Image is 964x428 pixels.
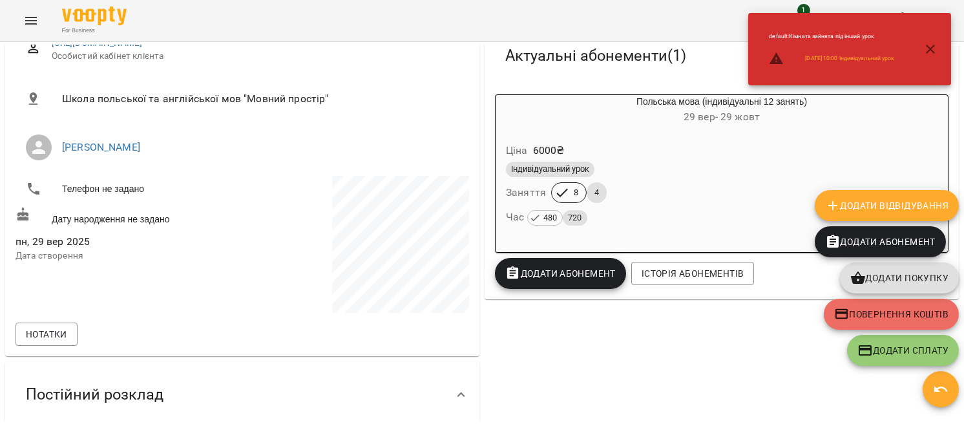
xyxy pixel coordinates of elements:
[485,23,959,89] div: Актуальні абонементи(1)
[16,250,240,262] p: Дата створення
[533,143,565,158] p: 6000 ₴
[759,27,905,46] li: default : Кімната зайнята під інший урок
[52,50,459,63] span: Особистий кабінет клієнта
[506,208,587,226] h6: Час
[631,262,754,285] button: Історія абонементів
[62,27,127,35] span: For Business
[62,6,127,25] img: Voopty Logo
[26,385,163,405] span: Постійний розклад
[16,5,47,36] button: Menu
[496,95,948,126] div: Польська мова (індивідуальні 12 занять)
[16,176,240,202] li: Телефон не задано
[5,361,479,428] div: Постійний розклад
[857,343,948,358] span: Додати Сплату
[797,4,810,17] span: 1
[684,111,760,123] span: 29 вер - 29 жовт
[538,211,562,225] span: 480
[13,204,242,228] div: Дату народження не задано
[825,234,936,250] span: Додати Абонемент
[847,335,959,366] button: Додати Сплату
[815,190,959,221] button: Додати Відвідування
[850,270,948,286] span: Додати покупку
[825,198,948,213] span: Додати Відвідування
[506,142,528,160] h6: Ціна
[16,234,240,250] span: пн, 29 вер 2025
[495,258,626,289] button: Додати Абонемент
[642,266,744,281] span: Історія абонементів
[566,187,586,198] span: 8
[62,91,459,107] span: Школа польської та англійської мов "Мовний простір"
[805,54,894,63] a: [DATE] 10:00 Індивідуальний урок
[505,46,686,66] span: Актуальні абонементи ( 1 )
[815,226,946,257] button: Додати Абонемент
[506,184,546,202] h6: Заняття
[506,164,594,175] span: Індивідуальний урок
[505,266,616,281] span: Додати Абонемент
[26,326,67,342] span: Нотатки
[834,306,948,322] span: Повернення коштів
[16,323,78,346] button: Нотатки
[840,262,959,294] button: Додати покупку
[824,299,959,330] button: Повернення коштів
[563,211,587,225] span: 720
[587,187,607,198] span: 4
[62,141,140,153] a: [PERSON_NAME]
[496,95,948,242] button: Польська мова (індивідуальні 12 занять)29 вер- 29 жовтЦіна6000₴Індивідуальний урокЗаняття84Час 48...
